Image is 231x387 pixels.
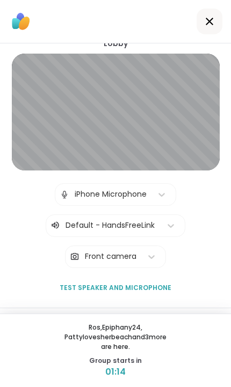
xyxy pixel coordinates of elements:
div: iPhone Microphone [75,189,147,200]
button: Test speaker and microphone [55,277,176,299]
span: 01:14 [89,366,142,378]
p: Ros , Epiphany24 , Pattylovesherbeach and 3 more are here. [55,323,176,352]
span: Test speaker and microphone [60,283,171,293]
img: Microphone [60,184,69,205]
img: ShareWell Logo [9,9,33,34]
span: Group starts in [89,356,142,366]
div: Front camera [85,251,136,262]
img: Camera [70,246,80,267]
h1: Lobby [104,38,128,49]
